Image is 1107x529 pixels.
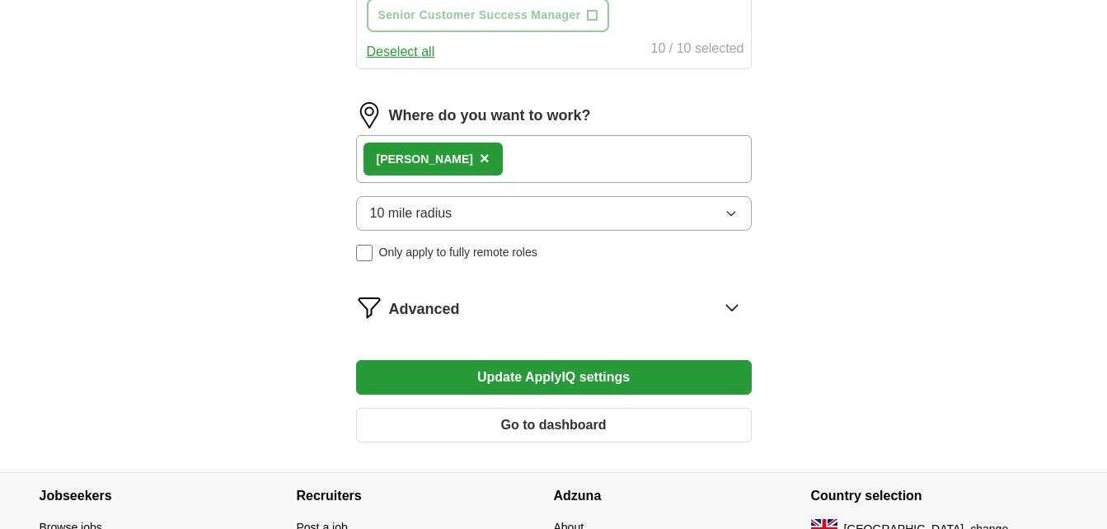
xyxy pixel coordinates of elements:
[651,39,744,62] div: 10 / 10 selected
[378,7,581,24] span: Senior Customer Success Manager
[811,473,1068,519] h4: Country selection
[356,245,373,261] input: Only apply to fully remote roles
[480,149,490,167] span: ×
[367,42,435,62] button: Deselect all
[480,147,490,171] button: ×
[356,408,752,442] button: Go to dashboard
[356,102,382,129] img: location.png
[356,196,752,231] button: 10 mile radius
[377,151,473,168] div: [PERSON_NAME]
[379,244,537,261] span: Only apply to fully remote roles
[370,204,453,223] span: 10 mile radius
[389,298,460,321] span: Advanced
[389,105,591,127] label: Where do you want to work?
[356,294,382,321] img: filter
[356,360,752,395] button: Update ApplyIQ settings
